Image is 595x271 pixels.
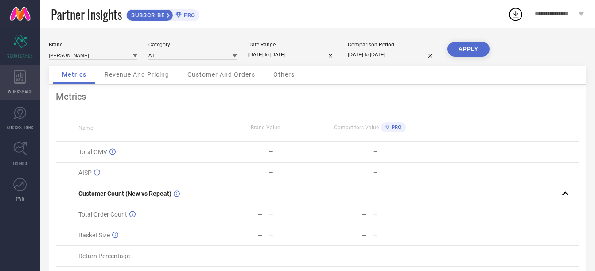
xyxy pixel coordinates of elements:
span: TRENDS [12,160,27,166]
div: — [257,148,262,155]
span: Brand Value [251,124,280,131]
div: — [257,232,262,239]
div: — [373,253,422,259]
div: — [362,252,367,259]
span: SUBSCRIBE [127,12,167,19]
div: Date Range [248,42,337,48]
span: Customer And Orders [187,71,255,78]
div: — [269,211,317,217]
span: PRO [182,12,195,19]
span: Name [78,125,93,131]
div: Open download list [508,6,524,22]
span: Partner Insights [51,5,122,23]
div: — [362,232,367,239]
div: — [362,211,367,218]
div: — [373,149,422,155]
span: Total GMV [78,148,107,155]
span: WORKSPACE [8,88,32,95]
div: — [257,252,262,259]
span: Revenue And Pricing [105,71,169,78]
button: APPLY [447,42,490,57]
span: Customer Count (New vs Repeat) [78,190,171,197]
div: — [257,169,262,176]
div: — [362,169,367,176]
span: FWD [16,196,24,202]
span: SCORECARDS [7,52,33,59]
div: — [269,149,317,155]
span: Total Order Count [78,211,127,218]
input: Select date range [248,50,337,59]
span: Metrics [62,71,86,78]
div: — [362,148,367,155]
div: — [373,170,422,176]
span: Competitors Value [334,124,379,131]
span: SUGGESTIONS [7,124,34,131]
input: Select comparison period [348,50,436,59]
span: Return Percentage [78,252,130,259]
a: SUBSCRIBEPRO [126,7,199,21]
div: — [257,211,262,218]
div: — [373,232,422,238]
div: Comparison Period [348,42,436,48]
div: Metrics [56,91,579,102]
div: Brand [49,42,137,48]
span: Others [273,71,295,78]
span: AISP [78,169,92,176]
div: — [269,253,317,259]
span: PRO [389,124,401,130]
div: — [373,211,422,217]
div: — [269,170,317,176]
div: — [269,232,317,238]
div: Category [148,42,237,48]
span: Basket Size [78,232,110,239]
